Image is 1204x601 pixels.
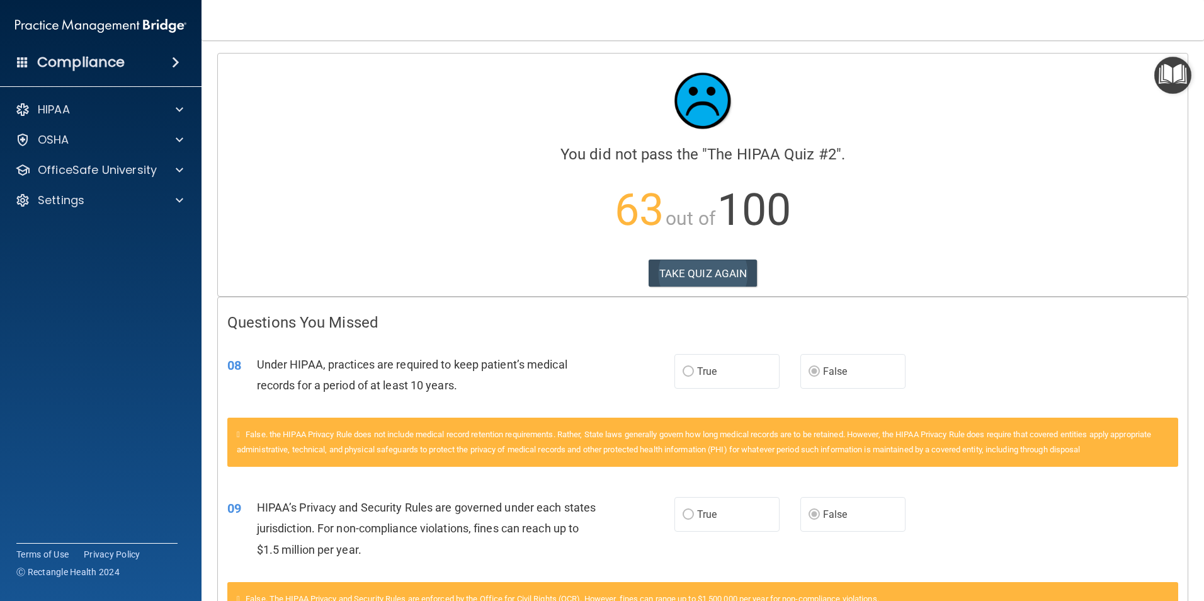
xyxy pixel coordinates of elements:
a: Privacy Policy [84,548,140,561]
span: 63 [615,184,664,236]
h4: Compliance [37,54,125,71]
span: 100 [717,184,791,236]
img: sad_face.ecc698e2.jpg [665,63,741,139]
a: Terms of Use [16,548,69,561]
input: True [683,510,694,520]
h4: Questions You Missed [227,314,1178,331]
a: HIPAA [15,102,183,117]
span: Under HIPAA, practices are required to keep patient’s medical records for a period of at least 10... [257,358,567,392]
p: OfficeSafe University [38,163,157,178]
a: OSHA [15,132,183,147]
img: PMB logo [15,13,186,38]
span: True [697,508,717,520]
span: 09 [227,501,241,516]
button: TAKE QUIZ AGAIN [649,260,758,287]
span: False [823,365,848,377]
span: True [697,365,717,377]
input: False [809,510,820,520]
span: out of [666,207,715,229]
input: True [683,367,694,377]
p: HIPAA [38,102,70,117]
span: False [823,508,848,520]
span: False. the HIPAA Privacy Rule does not include medical record retention requirements. Rather, Sta... [237,430,1151,454]
p: Settings [38,193,84,208]
iframe: Drift Widget Chat Controller [1141,514,1189,562]
span: The HIPAA Quiz #2 [707,146,836,163]
p: OSHA [38,132,69,147]
a: OfficeSafe University [15,163,183,178]
a: Settings [15,193,183,208]
h4: You did not pass the " ". [227,146,1178,163]
span: HIPAA’s Privacy and Security Rules are governed under each states jurisdiction. For non-complianc... [257,501,596,556]
button: Open Resource Center [1154,57,1191,94]
span: 08 [227,358,241,373]
span: Ⓒ Rectangle Health 2024 [16,566,120,578]
input: False [809,367,820,377]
